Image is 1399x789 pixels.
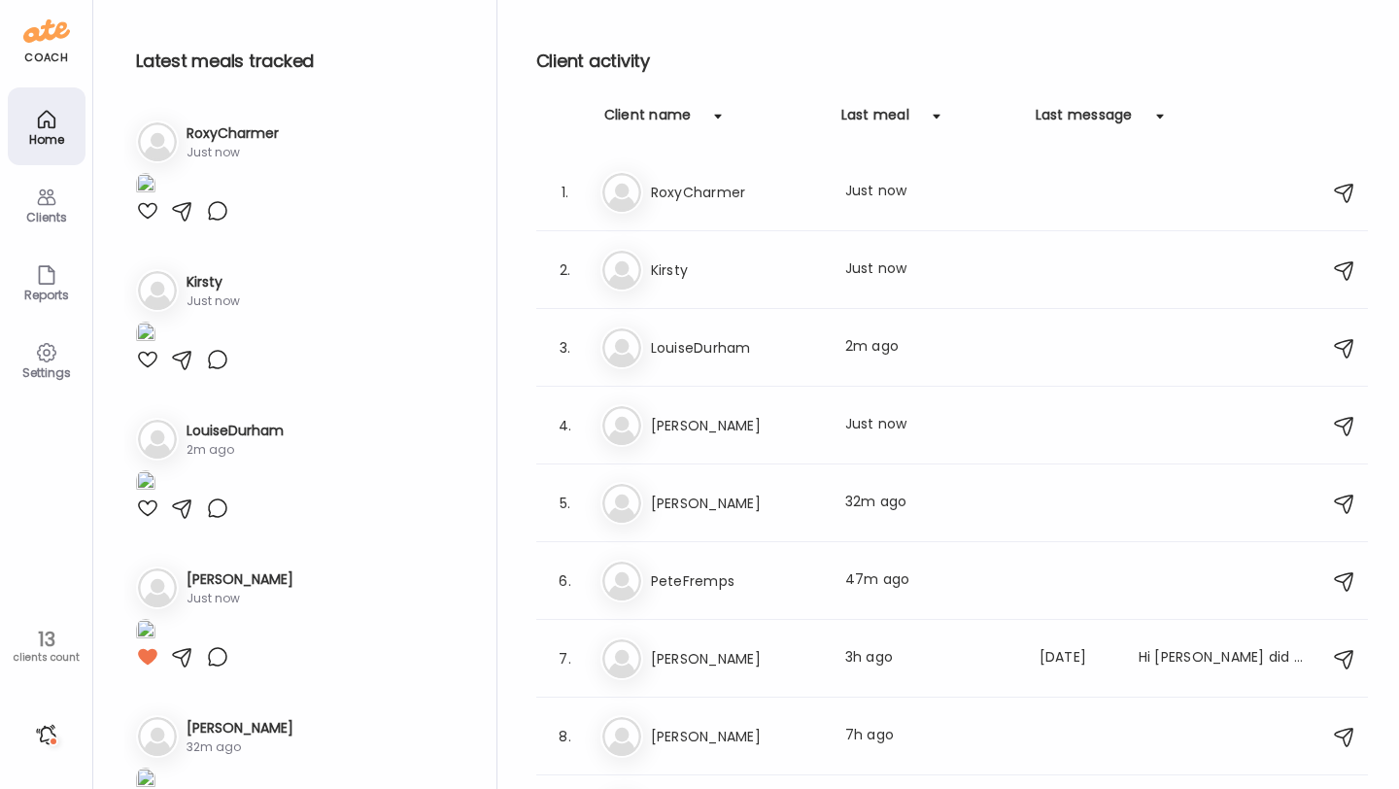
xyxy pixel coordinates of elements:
[1040,647,1115,670] div: [DATE]
[136,47,465,76] h2: Latest meals tracked
[1036,105,1133,136] div: Last message
[651,414,822,437] h3: [PERSON_NAME]
[845,258,1016,282] div: Just now
[651,258,822,282] h3: Kirsty
[138,717,177,756] img: bg-avatar-default.svg
[136,619,155,645] img: images%2Fx2mjt0MkUFaPO2EjM5VOthJZYch1%2FmLZqYlGUoU7TjcxkHjNG%2FM9mLuaPt6QqUrg7xVCyn_1080
[554,725,577,748] div: 8.
[7,651,85,665] div: clients count
[602,484,641,523] img: bg-avatar-default.svg
[554,569,577,593] div: 6.
[651,181,822,204] h3: RoxyCharmer
[187,569,293,590] h3: [PERSON_NAME]
[554,181,577,204] div: 1.
[136,322,155,348] img: images%2FvhDiuyUdg7Pf3qn8yTlHdkeZ9og1%2FfNUKBREheY2JDUq3hd4Z%2FgG3PEBnX2bMi7L6cPz0i_1080
[23,16,70,47] img: ate
[187,292,240,310] div: Just now
[602,639,641,678] img: bg-avatar-default.svg
[554,414,577,437] div: 4.
[604,105,692,136] div: Client name
[554,647,577,670] div: 7.
[187,718,293,738] h3: [PERSON_NAME]
[138,122,177,161] img: bg-avatar-default.svg
[554,258,577,282] div: 2.
[602,562,641,600] img: bg-avatar-default.svg
[536,47,1368,76] h2: Client activity
[602,251,641,290] img: bg-avatar-default.svg
[602,328,641,367] img: bg-avatar-default.svg
[845,569,1016,593] div: 47m ago
[651,569,822,593] h3: PeteFremps
[1139,647,1310,670] div: Hi [PERSON_NAME] did you get the photos pal
[554,492,577,515] div: 5.
[187,123,279,144] h3: RoxyCharmer
[136,470,155,497] img: images%2FvpbmLMGCmDVsOUR63jGeboT893F3%2F6KPTbBYpXJpOLbpnJnDS%2FzWn6J6aEEL0irkt1bC1M_1080
[651,492,822,515] h3: [PERSON_NAME]
[187,144,279,161] div: Just now
[651,336,822,360] h3: LouiseDurham
[187,421,284,441] h3: LouiseDurham
[136,173,155,199] img: images%2FRLcSfFjiTGcBNJ4LmZaqtZDgsf33%2FTTGwfwXdXQXsnAMMr2Zz%2F6BDXC9PysyXihKZ6HCjU_1080
[138,271,177,310] img: bg-avatar-default.svg
[602,406,641,445] img: bg-avatar-default.svg
[187,590,293,607] div: Just now
[12,211,82,223] div: Clients
[187,272,240,292] h3: Kirsty
[138,568,177,607] img: bg-avatar-default.svg
[12,366,82,379] div: Settings
[602,717,641,756] img: bg-avatar-default.svg
[602,173,641,212] img: bg-avatar-default.svg
[187,441,284,459] div: 2m ago
[845,725,1016,748] div: 7h ago
[7,628,85,651] div: 13
[841,105,909,136] div: Last meal
[554,336,577,360] div: 3.
[845,181,1016,204] div: Just now
[187,738,293,756] div: 32m ago
[12,289,82,301] div: Reports
[12,133,82,146] div: Home
[651,725,822,748] h3: [PERSON_NAME]
[845,647,1016,670] div: 3h ago
[845,414,1016,437] div: Just now
[651,647,822,670] h3: [PERSON_NAME]
[24,50,68,66] div: coach
[845,492,1016,515] div: 32m ago
[845,336,1016,360] div: 2m ago
[138,420,177,459] img: bg-avatar-default.svg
